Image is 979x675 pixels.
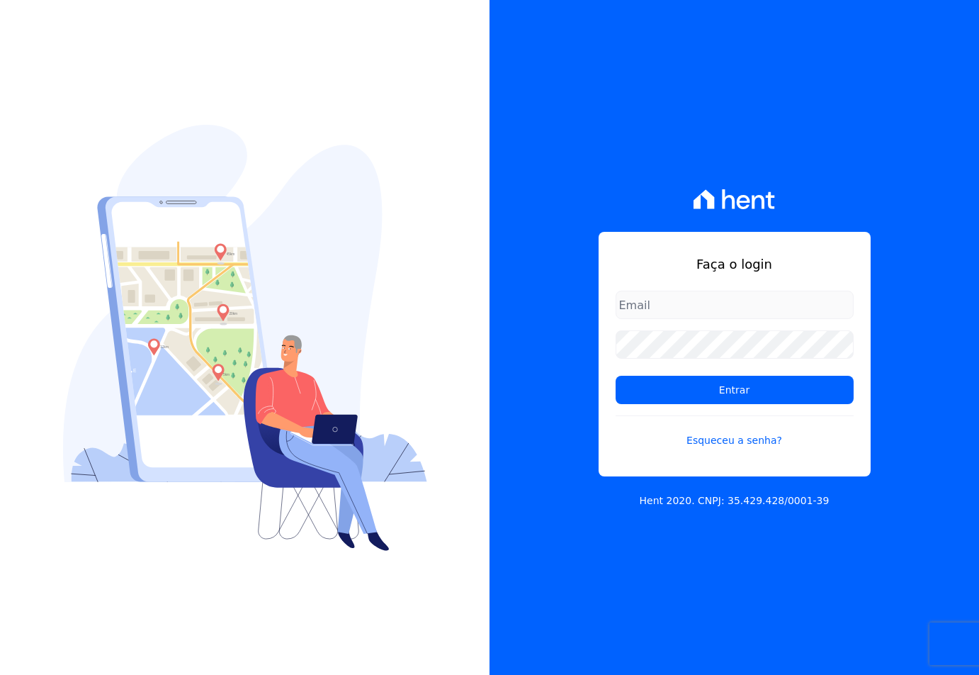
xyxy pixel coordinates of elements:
h1: Faça o login [616,255,854,274]
p: Hent 2020. CNPJ: 35.429.428/0001-39 [640,493,830,508]
a: Esqueceu a senha? [616,415,854,448]
input: Entrar [616,376,854,404]
input: Email [616,291,854,319]
img: Login [63,125,427,551]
